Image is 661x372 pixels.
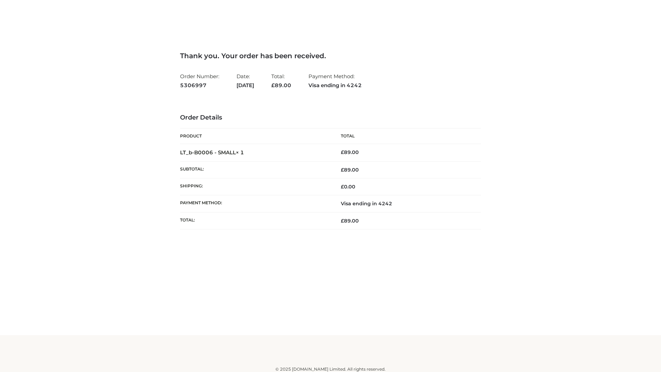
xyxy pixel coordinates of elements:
strong: 5306997 [180,81,219,90]
th: Payment method: [180,195,330,212]
th: Total: [180,212,330,229]
span: £ [271,82,275,89]
li: Order Number: [180,70,219,91]
strong: Visa ending in 4242 [308,81,362,90]
strong: LT_b-B0006 - SMALL [180,149,244,156]
th: Shipping: [180,178,330,195]
span: £ [341,184,344,190]
span: £ [341,167,344,173]
li: Date: [237,70,254,91]
th: Product [180,128,330,144]
bdi: 0.00 [341,184,355,190]
h3: Order Details [180,114,481,122]
span: 89.00 [341,218,359,224]
span: 89.00 [271,82,291,89]
th: Subtotal: [180,161,330,178]
li: Payment Method: [308,70,362,91]
h3: Thank you. Your order has been received. [180,52,481,60]
td: Visa ending in 4242 [330,195,481,212]
span: £ [341,149,344,155]
li: Total: [271,70,291,91]
span: 89.00 [341,167,359,173]
span: £ [341,218,344,224]
th: Total [330,128,481,144]
strong: × 1 [236,149,244,156]
strong: [DATE] [237,81,254,90]
bdi: 89.00 [341,149,359,155]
